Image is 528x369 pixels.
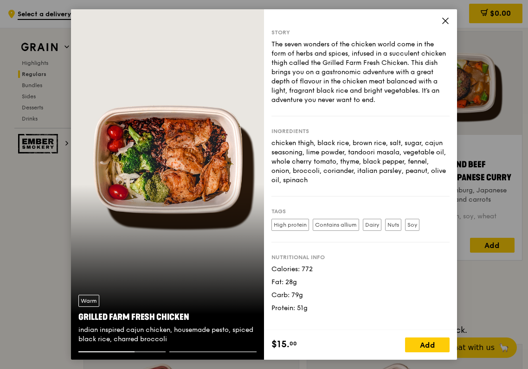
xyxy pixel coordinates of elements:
div: chicken thigh, black rice, brown rice, salt, sugar, cajun seasoning, lime powder, tandoori masala... [271,139,450,185]
div: Tags [271,208,450,215]
label: Soy [405,219,419,231]
div: Grilled Farm Fresh Chicken [78,311,257,324]
div: Warm [78,295,99,307]
div: Calories: 772 [271,265,450,274]
div: Fat: 28g [271,278,450,287]
div: Protein: 51g [271,304,450,313]
label: Nuts [385,219,401,231]
label: Dairy [363,219,381,231]
div: Nutritional info [271,254,450,261]
div: indian inspired cajun chicken, housemade pesto, spiced black rice, charred broccoli [78,325,257,344]
div: The seven wonders of the chicken world come in the form of herbs and spices, infused in a succule... [271,40,450,105]
label: High protein [271,219,309,231]
span: 00 [290,340,297,347]
div: Story [271,29,450,36]
label: Contains allium [313,219,359,231]
div: Carb: 79g [271,291,450,300]
div: Ingredients [271,127,450,135]
span: $15. [271,337,290,351]
div: Add [405,337,450,352]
